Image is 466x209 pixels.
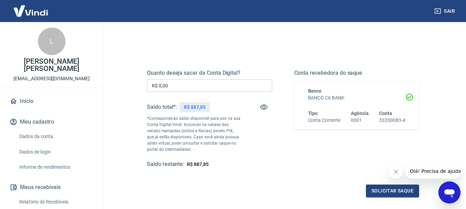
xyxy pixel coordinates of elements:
h6: BANCO C6 BANK [308,94,406,102]
iframe: Mensagem da empresa [406,164,460,179]
span: R$ 887,85 [187,161,209,167]
img: Vindi [8,0,53,21]
a: Relatório de Recebíveis [17,195,95,209]
iframe: Botão para abrir a janela de mensagens [438,181,460,203]
div: L [38,28,66,55]
a: Dados de login [17,145,95,159]
span: Conta [379,111,392,116]
h5: Saldo total*: [147,104,177,111]
p: [PERSON_NAME] [PERSON_NAME] [6,58,98,72]
a: Início [8,94,95,109]
p: R$ 887,85 [184,104,206,111]
a: Dados da conta [17,129,95,144]
h5: Saldo restante: [147,161,184,168]
iframe: Fechar mensagem [389,165,403,179]
a: Informe de rendimentos [17,160,95,174]
p: [EMAIL_ADDRESS][DOMAIN_NAME] [13,75,90,82]
h5: Conta recebedora do saque [294,70,419,76]
h6: 33200083-4 [379,117,405,124]
span: Olá! Precisa de ajuda? [4,5,58,10]
span: Tipo [308,111,318,116]
span: Banco [308,88,322,94]
span: Agência [351,111,369,116]
h5: Quanto deseja sacar da Conta Digital? [147,70,272,76]
button: Solicitar saque [366,185,419,197]
button: Sair [433,5,458,18]
h6: 0001 [351,117,369,124]
h6: Conta Corrente [308,117,340,124]
button: Meus recebíveis [8,180,95,195]
button: Meu cadastro [8,114,95,129]
p: *Corresponde ao saldo disponível para uso na sua Conta Digital Vindi. Incluindo os valores das ve... [147,115,241,153]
